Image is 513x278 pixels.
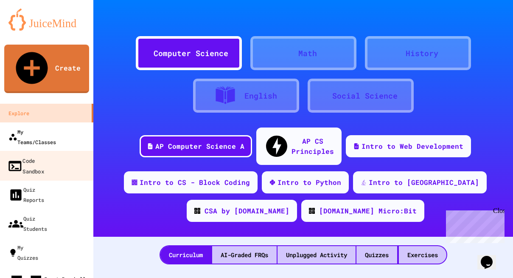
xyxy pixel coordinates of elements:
iframe: chat widget [443,207,505,243]
div: Math [298,48,317,59]
div: Curriculum [160,246,211,264]
div: Code Sandbox [7,155,44,176]
div: Quizzes [356,246,397,264]
div: Unplugged Activity [278,246,356,264]
div: English [244,90,277,102]
div: Intro to [GEOGRAPHIC_DATA] [369,177,479,187]
div: History [406,48,438,59]
img: logo-orange.svg [8,9,85,31]
div: My Quizzes [8,242,38,263]
div: [DOMAIN_NAME] Micro:Bit [319,206,417,216]
img: CODE_logo_RGB.png [194,208,200,214]
div: Intro to Python [278,177,341,187]
div: Computer Science [154,48,228,59]
iframe: chat widget [477,244,505,269]
div: Quiz Reports [8,184,44,205]
div: Quiz Students [8,213,47,234]
div: AI-Graded FRQs [212,246,277,264]
div: Social Science [332,90,398,102]
div: AP Computer Science A [155,141,244,151]
div: Exercises [399,246,446,264]
div: My Teams/Classes [8,127,56,147]
div: CSA by [DOMAIN_NAME] [205,206,289,216]
div: Chat with us now!Close [3,3,59,54]
div: AP CS Principles [292,136,334,156]
div: Intro to CS - Block Coding [140,177,250,187]
div: Explore [8,108,29,118]
div: Intro to Web Development [362,141,463,151]
img: CODE_logo_RGB.png [309,208,315,214]
a: Create [4,45,89,93]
